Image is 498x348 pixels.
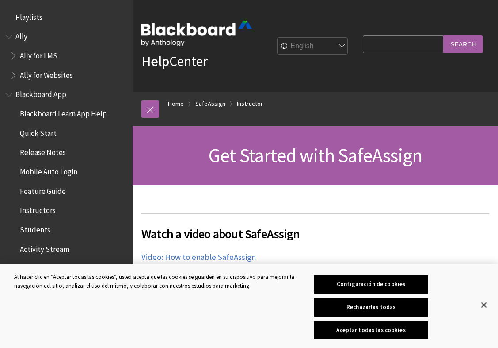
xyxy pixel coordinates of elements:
[14,273,299,290] div: Al hacer clic en “Aceptar todas las cookies”, usted acepta que las cookies se guarden en su dispo...
[20,203,56,215] span: Instructors
[15,29,27,41] span: Ally
[141,52,208,70] a: HelpCenter
[15,87,66,99] span: Blackboard App
[141,224,489,243] span: Watch a video about SafeAssign
[278,38,348,55] select: Site Language Selector
[443,35,483,53] input: Search
[20,106,107,118] span: Blackboard Learn App Help
[141,52,169,70] strong: Help
[15,10,42,22] span: Playlists
[20,184,66,196] span: Feature Guide
[20,48,57,60] span: Ally for LMS
[20,242,69,254] span: Activity Stream
[474,295,494,315] button: Cerrar
[195,98,225,109] a: SafeAssign
[20,164,77,176] span: Mobile Auto Login
[20,261,48,273] span: Journals
[314,321,428,339] button: Aceptar todas las cookies
[20,126,57,138] span: Quick Start
[5,29,127,83] nav: Book outline for Anthology Ally Help
[209,143,422,167] span: Get Started with SafeAssign
[314,298,428,317] button: Rechazarlas todas
[20,145,66,157] span: Release Notes
[168,98,184,109] a: Home
[5,10,127,25] nav: Book outline for Playlists
[237,98,263,109] a: Instructor
[20,68,73,80] span: Ally for Websites
[141,252,256,263] a: Video: How to enable SafeAssign
[141,21,252,46] img: Blackboard by Anthology
[20,222,50,234] span: Students
[314,275,428,294] button: Configuración de cookies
